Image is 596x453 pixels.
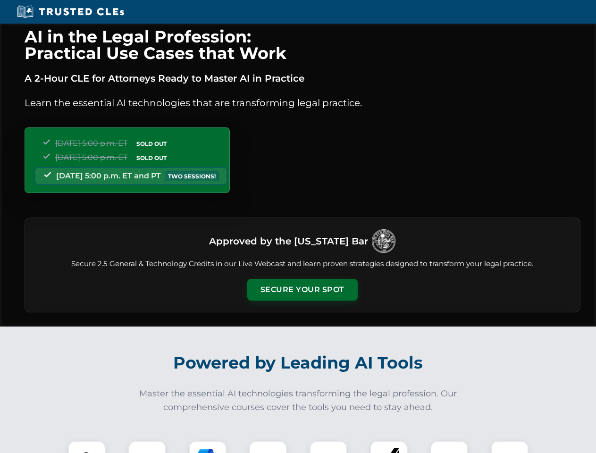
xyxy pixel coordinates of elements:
button: Secure Your Spot [247,279,358,301]
p: A 2-Hour CLE for Attorneys Ready to Master AI in Practice [25,71,580,86]
h2: Powered by Leading AI Tools [37,346,560,379]
span: SOLD OUT [133,139,170,149]
p: Secure 2.5 General & Technology Credits in our Live Webcast and learn proven strategies designed ... [36,259,569,269]
p: Learn the essential AI technologies that are transforming legal practice. [25,95,580,110]
p: Master the essential AI technologies transforming the legal profession. Our comprehensive courses... [133,387,463,414]
span: SOLD OUT [133,153,170,163]
h3: Approved by the [US_STATE] Bar [209,233,368,250]
img: Logo [372,229,395,253]
span: [DATE] 5:00 p.m. ET [55,153,127,162]
span: [DATE] 5:00 p.m. ET [55,139,127,148]
img: Trusted CLEs [14,5,127,19]
h1: AI in the Legal Profession: Practical Use Cases that Work [25,28,580,61]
